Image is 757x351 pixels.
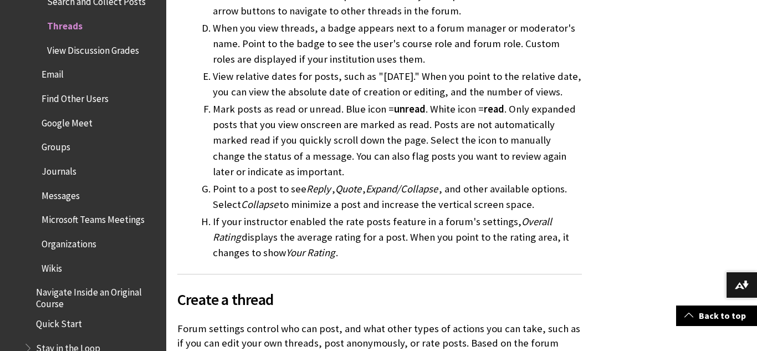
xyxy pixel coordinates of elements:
span: Quote [335,182,361,195]
span: Quick Start [36,315,82,330]
span: Groups [42,138,70,153]
span: Email [42,65,64,80]
span: View Discussion Grades [47,41,139,56]
a: Back to top [676,306,757,326]
span: Organizations [42,235,96,250]
span: Your Rating [286,246,335,259]
li: When you view threads, a badge appears next to a forum manager or moderator's name. Point to the ... [213,21,582,67]
span: Wikis [42,259,62,274]
span: unread [394,103,426,115]
span: Overall Rating [213,215,552,243]
span: Collapse [241,198,278,211]
span: Navigate Inside an Original Course [36,283,158,309]
li: If your instructor enabled the rate posts feature in a forum's settings, displays the average rat... [213,214,582,261]
span: Google Meet [42,114,93,129]
li: View relative dates for posts, such as "[DATE]." When you point to the relative date, you can vie... [213,69,582,100]
span: Threads [47,17,83,32]
span: read [484,103,504,115]
span: Expand/Collapse [366,182,438,195]
li: Point to a post to see , , , and other available options. Select to minimize a post and increase ... [213,181,582,212]
span: Journals [42,162,76,177]
span: Reply [306,182,331,195]
span: Find Other Users [42,89,109,104]
span: Microsoft Teams Meetings [42,211,145,226]
span: Messages [42,186,80,201]
span: Create a thread [177,288,582,311]
li: Mark posts as read or unread. Blue icon = . White icon = . Only expanded posts that you view onsc... [213,101,582,179]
